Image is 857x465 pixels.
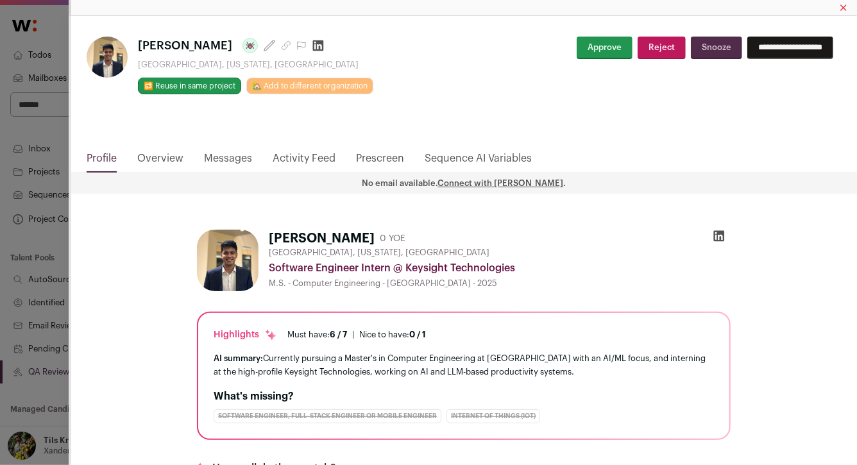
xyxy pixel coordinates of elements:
div: Nice to have: [359,330,426,340]
div: Must have: [287,330,347,340]
div: Currently pursuing a Master's in Computer Engineering at [GEOGRAPHIC_DATA] with an AI/ML focus, a... [214,351,714,378]
img: 2a01300bd208ff3ef7797488218b5cf8dac1d83c1ed01194d9756ea5b40aaaaf.jpg [197,230,259,291]
button: 🔂 Reuse in same project [138,78,241,94]
button: Approve [577,37,632,59]
h2: What's missing? [214,389,714,404]
a: Overview [137,151,183,173]
a: Activity Feed [273,151,335,173]
a: Connect with [PERSON_NAME] [437,179,563,187]
div: Software Engineer, Full-Stack Engineer or Mobile Engineer [214,409,441,423]
span: [PERSON_NAME] [138,37,232,55]
div: Highlights [214,328,277,341]
div: [GEOGRAPHIC_DATA], [US_STATE], [GEOGRAPHIC_DATA] [138,60,373,70]
span: AI summary: [214,354,263,362]
h1: [PERSON_NAME] [269,230,375,248]
div: M.S. - Computer Engineering - [GEOGRAPHIC_DATA] - 2025 [269,278,731,289]
img: 2a01300bd208ff3ef7797488218b5cf8dac1d83c1ed01194d9756ea5b40aaaaf.jpg [87,37,128,78]
div: Internet of Things (IoT) [446,409,540,423]
button: Reject [638,37,686,59]
div: 0 YOE [380,232,405,245]
p: No email available. . [71,178,857,189]
span: 6 / 7 [330,330,347,339]
span: [GEOGRAPHIC_DATA], [US_STATE], [GEOGRAPHIC_DATA] [269,248,489,258]
a: 🏡 Add to different organization [246,78,373,94]
a: Sequence AI Variables [425,151,532,173]
div: Software Engineer Intern @ Keysight Technologies [269,260,731,276]
button: Snooze [691,37,742,59]
span: 0 / 1 [409,330,426,339]
a: Prescreen [356,151,404,173]
a: Messages [204,151,252,173]
ul: | [287,330,426,340]
a: Profile [87,151,117,173]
